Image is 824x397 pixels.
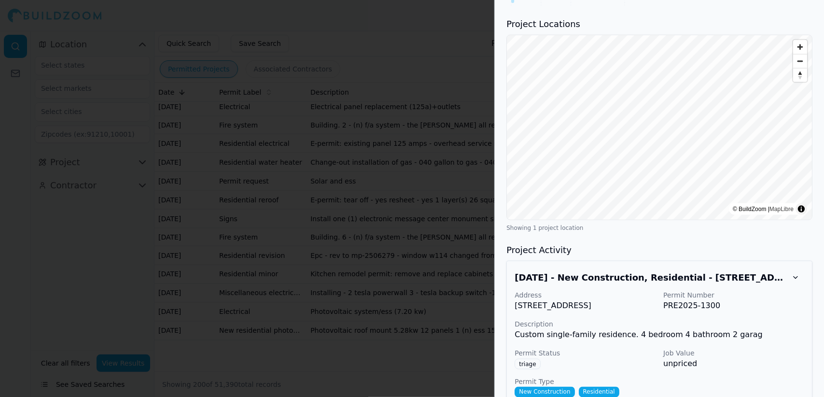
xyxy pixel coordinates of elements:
a: MapLibre [769,206,794,213]
h3: Oct 1, 2025 - New Construction, Residential - 4111 Hard Rock Ct, Rocklin, CA, 95677 [515,271,787,284]
p: Address [515,290,656,300]
button: Zoom out [793,54,807,68]
canvas: Map [507,35,812,220]
summary: Toggle attribution [796,203,807,215]
h3: Project Locations [506,17,812,31]
div: Showing 1 project location [506,224,812,232]
h3: Project Activity [506,243,812,257]
p: [STREET_ADDRESS] [515,300,656,312]
p: Permit Number [663,290,804,300]
button: Zoom in [793,40,807,54]
p: PRE2025-1300 [663,300,804,312]
p: Description [515,319,804,329]
p: Permit Status [515,348,656,358]
span: triage [515,359,540,369]
p: unpriced [663,358,804,369]
button: Reset bearing to north [793,68,807,82]
p: Custom single-family residence. 4 bedroom 4 bathroom 2 garag [515,329,804,340]
div: © BuildZoom | [733,204,794,214]
p: Job Value [663,348,804,358]
p: Permit Type [515,377,804,387]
